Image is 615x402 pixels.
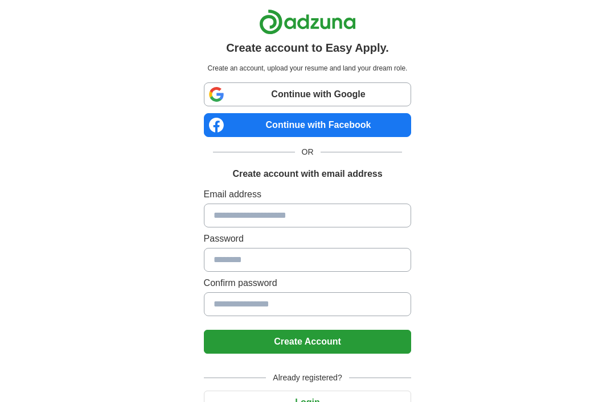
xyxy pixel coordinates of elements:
[204,232,412,246] label: Password
[232,167,382,181] h1: Create account with email address
[204,82,412,106] a: Continue with Google
[204,113,412,137] a: Continue with Facebook
[259,9,356,35] img: Adzuna logo
[206,63,409,73] p: Create an account, upload your resume and land your dream role.
[226,39,389,56] h1: Create account to Easy Apply.
[204,330,412,354] button: Create Account
[266,372,348,384] span: Already registered?
[204,188,412,201] label: Email address
[204,276,412,290] label: Confirm password
[295,146,321,158] span: OR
